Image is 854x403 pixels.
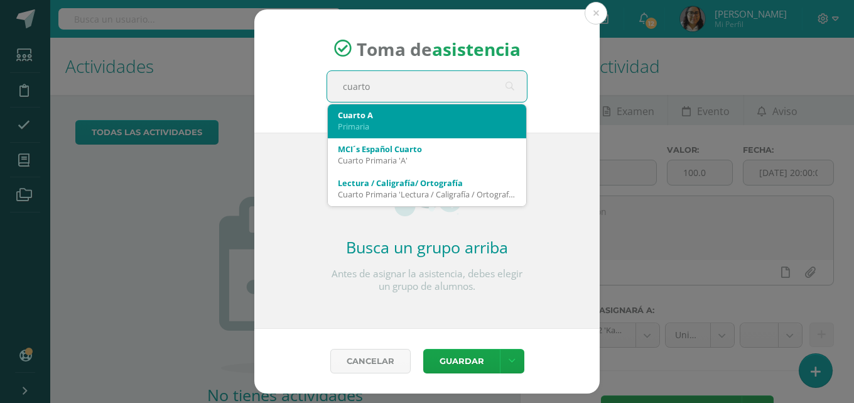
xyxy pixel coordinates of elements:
button: Close (Esc) [585,2,607,25]
div: Cuarto Primaria 'Lectura / Caligrafía / Ortografía' [338,189,516,200]
button: Guardar [423,349,500,373]
strong: asistencia [432,36,521,60]
div: Cuarto A [338,109,516,121]
a: Cancelar [330,349,411,373]
div: Lectura / Caligrafía/ Ortografía [338,177,516,189]
span: Toma de [357,36,521,60]
input: Busca un grado o sección aquí... [327,71,527,102]
div: Primaria [338,121,516,132]
div: Cuarto Primaria 'A' [338,155,516,166]
div: MCI´s Español Cuarto [338,143,516,155]
p: Antes de asignar la asistencia, debes elegir un grupo de alumnos. [327,268,527,293]
h2: Busca un grupo arriba [327,236,527,258]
